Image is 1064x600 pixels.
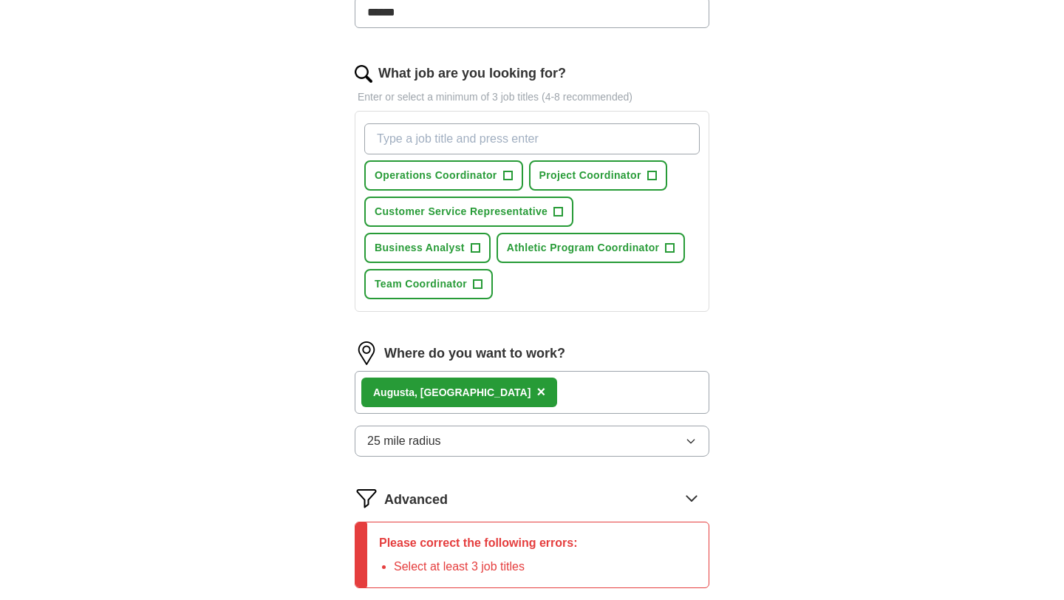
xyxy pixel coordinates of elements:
strong: Augusta [373,386,415,398]
button: × [536,381,545,403]
button: Business Analyst [364,233,491,263]
button: 25 mile radius [355,426,709,457]
input: Type a job title and press enter [364,123,700,154]
span: Customer Service Representative [375,204,548,219]
span: 25 mile radius [367,432,441,450]
span: Operations Coordinator [375,168,497,183]
button: Athletic Program Coordinator [497,233,686,263]
img: search.png [355,65,372,83]
p: Please correct the following errors: [379,534,578,552]
span: Advanced [384,490,448,510]
img: filter [355,486,378,510]
p: Enter or select a minimum of 3 job titles (4-8 recommended) [355,89,709,105]
div: , [GEOGRAPHIC_DATA] [373,385,531,400]
button: Project Coordinator [529,160,667,191]
label: Where do you want to work? [384,344,565,364]
span: Business Analyst [375,240,465,256]
span: Project Coordinator [539,168,641,183]
button: Team Coordinator [364,269,493,299]
label: What job are you looking for? [378,64,566,83]
span: Team Coordinator [375,276,467,292]
img: location.png [355,341,378,365]
button: Operations Coordinator [364,160,523,191]
button: Customer Service Representative [364,197,573,227]
span: × [536,383,545,400]
li: Select at least 3 job titles [394,558,578,576]
span: Athletic Program Coordinator [507,240,660,256]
